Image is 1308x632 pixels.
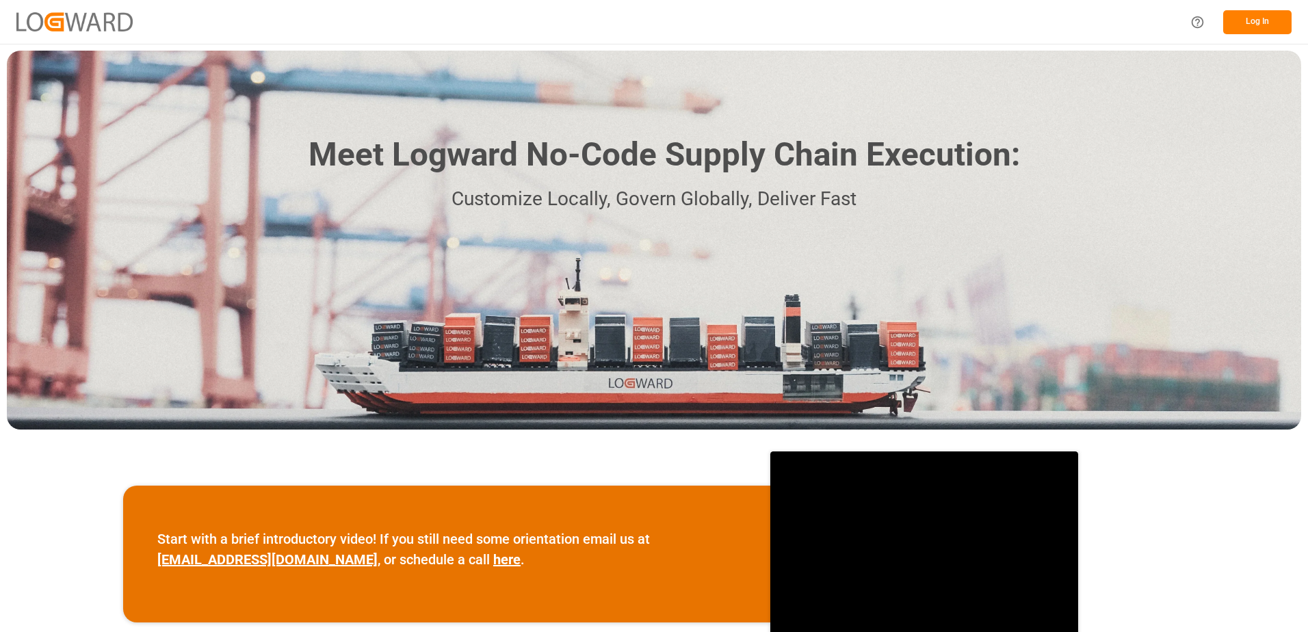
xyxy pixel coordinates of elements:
p: Customize Locally, Govern Globally, Deliver Fast [288,184,1020,215]
button: Log In [1223,10,1292,34]
img: Logward_new_orange.png [16,12,133,31]
a: [EMAIL_ADDRESS][DOMAIN_NAME] [157,551,378,568]
a: here [493,551,521,568]
p: Start with a brief introductory video! If you still need some orientation email us at , or schedu... [157,529,736,570]
button: Help Center [1182,7,1213,38]
h1: Meet Logward No-Code Supply Chain Execution: [309,131,1020,179]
